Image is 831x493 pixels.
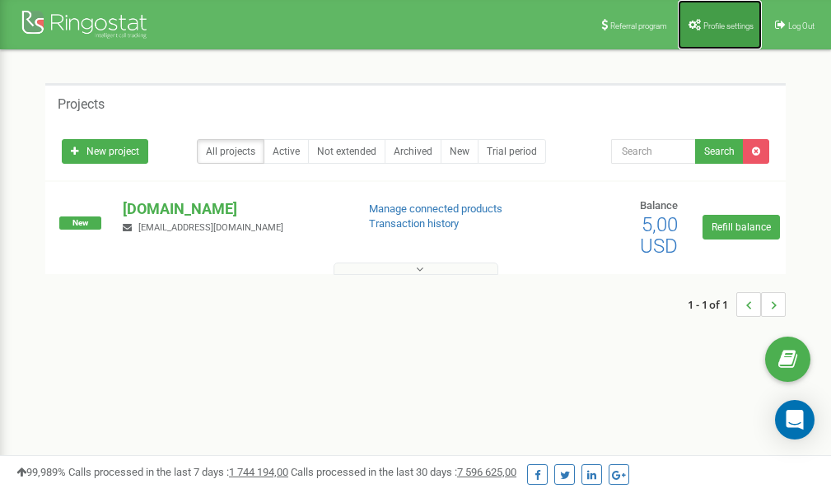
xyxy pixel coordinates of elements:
[369,202,502,215] a: Manage connected products
[264,139,309,164] a: Active
[703,21,754,30] span: Profile settings
[369,217,459,230] a: Transaction history
[62,139,148,164] a: New project
[695,139,744,164] button: Search
[640,199,678,212] span: Balance
[688,292,736,317] span: 1 - 1 of 1
[611,139,696,164] input: Search
[68,466,288,478] span: Calls processed in the last 7 days :
[308,139,385,164] a: Not extended
[123,198,342,220] p: [DOMAIN_NAME]
[640,213,678,258] span: 5,00 USD
[478,139,546,164] a: Trial period
[229,466,288,478] u: 1 744 194,00
[775,400,815,440] div: Open Intercom Messenger
[291,466,516,478] span: Calls processed in the last 30 days :
[138,222,283,233] span: [EMAIL_ADDRESS][DOMAIN_NAME]
[457,466,516,478] u: 7 596 625,00
[688,276,786,333] nav: ...
[197,139,264,164] a: All projects
[610,21,667,30] span: Referral program
[59,216,101,230] span: New
[385,139,441,164] a: Archived
[441,139,479,164] a: New
[703,215,780,240] a: Refill balance
[16,466,66,478] span: 99,989%
[58,97,105,112] h5: Projects
[788,21,815,30] span: Log Out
